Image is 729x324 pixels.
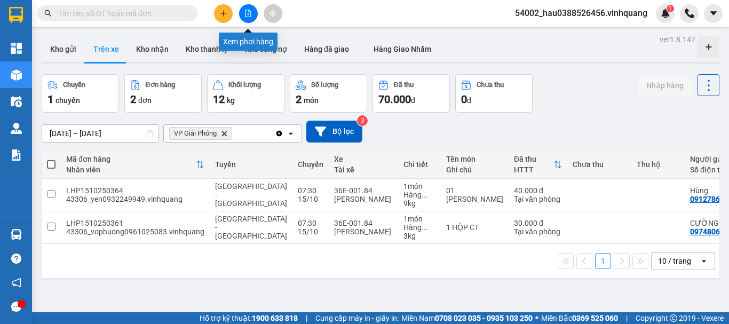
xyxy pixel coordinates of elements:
[698,36,719,58] div: Tạo kho hàng mới
[66,186,204,195] div: LHP1510250364
[47,93,53,106] span: 1
[306,121,362,143] button: Bộ lọc
[42,36,85,62] button: Kho gửi
[227,96,235,105] span: kg
[541,312,618,324] span: Miền Bắc
[85,36,128,62] button: Trên xe
[298,195,323,203] div: 15/10
[661,9,670,18] img: icon-new-feature
[477,81,504,89] div: Chưa thu
[334,155,393,163] div: Xe
[200,312,298,324] span: Hỗ trợ kỹ thuật:
[401,312,533,324] span: Miền Nam
[435,314,533,322] strong: 0708 023 035 - 0935 103 250
[215,182,287,208] span: [GEOGRAPHIC_DATA] - [GEOGRAPHIC_DATA]
[174,129,217,138] span: VP Giải Phóng
[670,314,677,322] span: copyright
[138,96,152,105] span: đơn
[403,215,435,223] div: 1 món
[66,227,204,236] div: 43306_vophuong0961025083.vinhquang
[514,219,562,227] div: 30.000 đ
[11,123,22,134] img: warehouse-icon
[42,74,119,113] button: Chuyến1chuyến
[378,93,411,106] span: 70.000
[177,36,236,62] button: Kho thanh lý
[403,191,435,199] div: Hàng thông thường
[572,314,618,322] strong: 0369 525 060
[658,256,691,266] div: 10 / trang
[304,96,319,105] span: món
[215,215,287,240] span: [GEOGRAPHIC_DATA] - [GEOGRAPHIC_DATA]
[234,128,235,139] input: Selected VP Giải Phóng.
[685,9,694,18] img: phone-icon
[315,312,399,324] span: Cung cấp máy in - giấy in:
[11,302,21,312] span: message
[506,6,656,20] span: 54002_hau0388526456.vinhquang
[446,223,503,232] div: 1 HỘP CT
[298,227,323,236] div: 15/10
[146,81,175,89] div: Đơn hàng
[373,74,450,113] button: Đã thu70.000đ
[11,254,21,264] span: question-circle
[59,7,185,19] input: Tìm tên, số ĐT hoặc mã đơn
[42,125,159,142] input: Select a date range.
[514,155,553,163] div: Đã thu
[514,195,562,203] div: Tại văn phòng
[239,4,258,23] button: file-add
[11,278,21,288] span: notification
[228,81,261,89] div: Khối lượng
[403,232,435,240] div: 3 kg
[9,7,23,23] img: logo-vxr
[311,81,338,89] div: Số lượng
[66,155,196,163] div: Mã đơn hàng
[128,36,177,62] button: Kho nhận
[403,199,435,208] div: 9 kg
[704,4,723,23] button: caret-down
[334,219,393,227] div: 36E-001.84
[595,253,611,269] button: 1
[422,223,428,232] span: ...
[124,74,202,113] button: Đơn hàng2đơn
[668,5,672,12] span: 1
[252,314,298,322] strong: 1900 633 818
[207,74,284,113] button: Khối lượng12kg
[667,5,674,12] sup: 1
[169,127,232,140] span: VP Giải Phóng, close by backspace
[446,186,503,203] div: 01 thùng catton
[287,129,295,138] svg: open
[509,151,567,179] th: Toggle SortBy
[334,227,393,236] div: [PERSON_NAME]
[264,4,282,23] button: aim
[219,33,278,51] div: Xem phơi hàng
[573,160,626,169] div: Chưa thu
[374,45,431,53] span: Hàng Giao Nhầm
[290,74,367,113] button: Số lượng2món
[213,93,225,106] span: 12
[269,10,276,17] span: aim
[296,93,302,106] span: 2
[11,43,22,54] img: dashboard-icon
[11,96,22,107] img: warehouse-icon
[11,69,22,81] img: warehouse-icon
[403,182,435,191] div: 1 món
[61,151,210,179] th: Toggle SortBy
[357,115,368,126] sup: 3
[514,165,553,174] div: HTTT
[11,229,22,240] img: warehouse-icon
[63,81,85,89] div: Chuyến
[275,129,283,138] svg: Clear all
[215,160,287,169] div: Tuyến
[11,149,22,161] img: solution-icon
[700,257,708,265] svg: open
[514,227,562,236] div: Tại văn phòng
[709,9,718,18] span: caret-down
[660,34,695,45] div: ver 1.8.147
[467,96,471,105] span: đ
[298,186,323,195] div: 07:30
[403,223,435,232] div: Hàng thông thường
[514,186,562,195] div: 40.000 đ
[66,165,196,174] div: Nhân viên
[535,316,538,320] span: ⚪️
[244,10,252,17] span: file-add
[220,10,227,17] span: plus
